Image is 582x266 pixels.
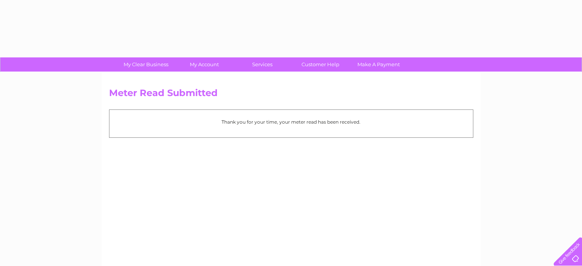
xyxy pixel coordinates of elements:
[289,57,352,72] a: Customer Help
[173,57,236,72] a: My Account
[347,57,410,72] a: Make A Payment
[109,88,473,102] h2: Meter Read Submitted
[113,118,469,126] p: Thank you for your time, your meter read has been received.
[231,57,294,72] a: Services
[114,57,178,72] a: My Clear Business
